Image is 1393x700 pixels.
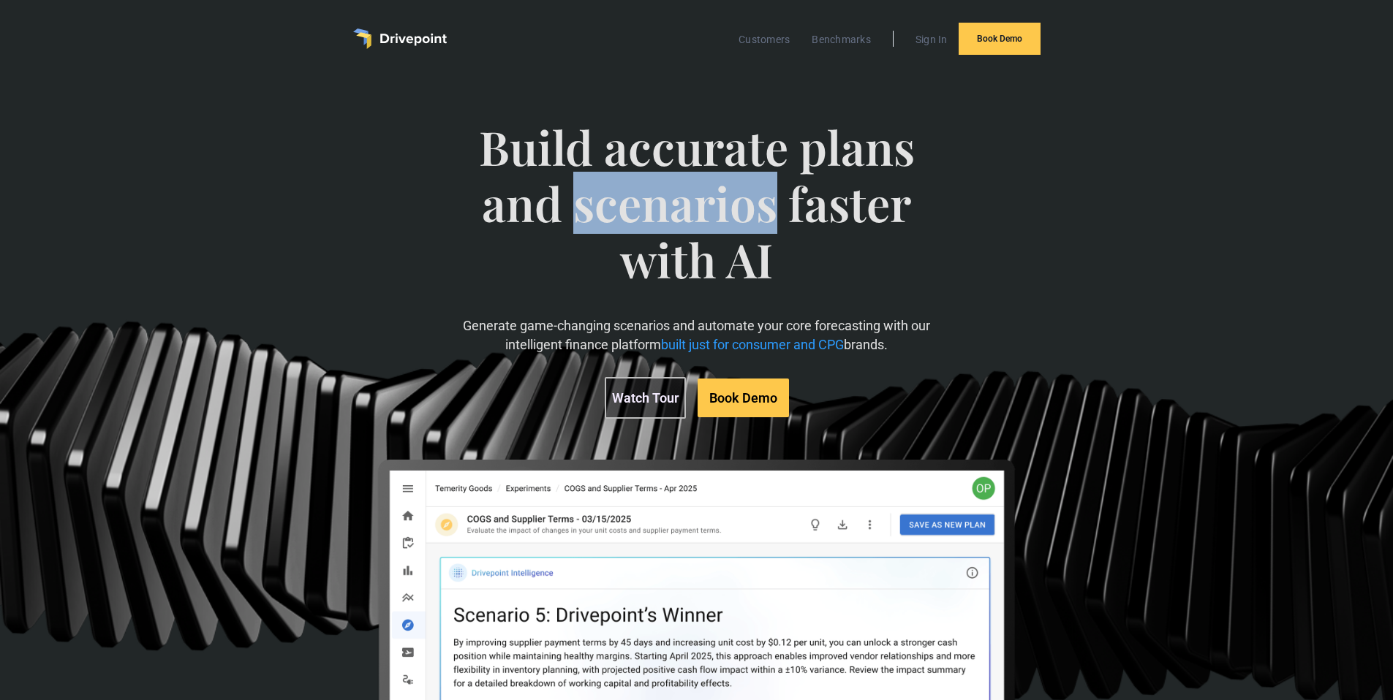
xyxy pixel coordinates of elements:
[456,316,937,353] p: Generate game-changing scenarios and automate your core forecasting with our intelligent finance ...
[959,23,1041,55] a: Book Demo
[731,30,797,49] a: Customers
[605,377,686,419] a: Watch Tour
[353,28,447,49] a: home
[456,119,937,316] span: Build accurate plans and scenarios faster with AI
[698,378,789,417] a: Book Demo
[908,30,955,49] a: Sign In
[804,30,878,49] a: Benchmarks
[661,337,844,352] span: built just for consumer and CPG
